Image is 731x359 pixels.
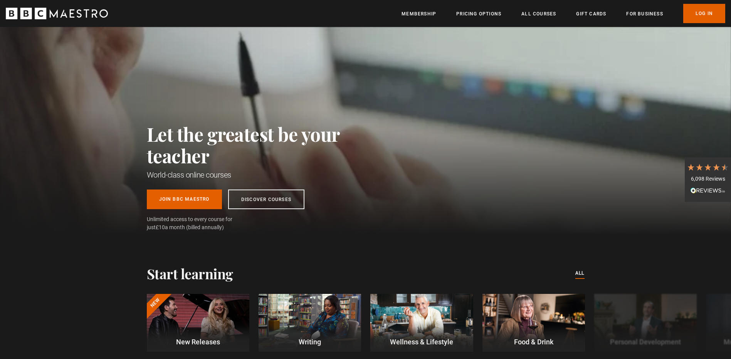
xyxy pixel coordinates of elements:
[687,187,729,196] div: Read All Reviews
[402,10,436,18] a: Membership
[456,10,501,18] a: Pricing Options
[370,294,473,352] a: Wellness & Lifestyle
[626,10,663,18] a: For business
[594,294,697,352] a: Personal Development
[147,123,374,166] h2: Let the greatest be your teacher
[683,4,725,23] a: Log In
[147,265,233,282] h2: Start learning
[402,4,725,23] nav: Primary
[482,294,585,352] a: Food & Drink
[6,8,108,19] svg: BBC Maestro
[147,215,251,232] span: Unlimited access to every course for just a month (billed annually)
[147,169,374,180] h1: World-class online courses
[228,190,304,209] a: Discover Courses
[687,175,729,183] div: 6,098 Reviews
[259,294,361,352] a: Writing
[685,157,731,202] div: 6,098 ReviewsRead All Reviews
[156,224,165,230] span: £10
[147,294,249,352] a: New New Releases
[521,10,556,18] a: All Courses
[575,269,585,278] a: All
[691,188,725,193] img: REVIEWS.io
[576,10,606,18] a: Gift Cards
[687,163,729,171] div: 4.7 Stars
[147,190,222,209] a: Join BBC Maestro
